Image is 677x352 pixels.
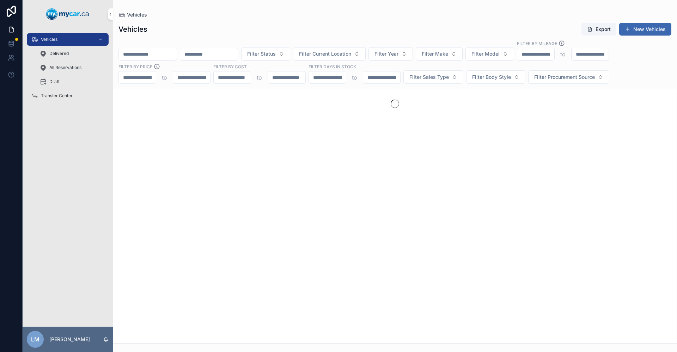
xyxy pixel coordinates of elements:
[118,63,152,70] label: FILTER BY PRICE
[293,47,366,61] button: Select Button
[27,89,109,102] a: Transfer Center
[162,73,167,82] p: to
[41,93,73,99] span: Transfer Center
[35,47,109,60] a: Delivered
[422,50,448,57] span: Filter Make
[247,50,276,57] span: Filter Status
[352,73,357,82] p: to
[374,50,398,57] span: Filter Year
[23,28,113,111] div: scrollable content
[49,79,60,84] span: Draft
[472,74,511,81] span: Filter Body Style
[465,47,514,61] button: Select Button
[517,40,557,46] label: Filter By Mileage
[213,63,247,70] label: FILTER BY COST
[299,50,351,57] span: Filter Current Location
[49,65,81,70] span: All Reservations
[309,63,356,70] label: Filter Days In Stock
[581,23,616,36] button: Export
[466,70,525,84] button: Select Button
[471,50,500,57] span: Filter Model
[46,8,89,20] img: App logo
[403,70,463,84] button: Select Button
[35,75,109,88] a: Draft
[241,47,290,61] button: Select Button
[416,47,463,61] button: Select Button
[534,74,595,81] span: Filter Procurement Source
[41,37,57,42] span: Vehicles
[257,73,262,82] p: to
[27,33,109,46] a: Vehicles
[560,50,566,58] p: to
[31,335,39,344] span: LM
[619,23,671,36] button: New Vehicles
[35,61,109,74] a: All Reservations
[49,51,69,56] span: Delivered
[528,70,609,84] button: Select Button
[49,336,90,343] p: [PERSON_NAME]
[368,47,413,61] button: Select Button
[409,74,449,81] span: Filter Sales Type
[127,11,147,18] span: Vehicles
[118,24,147,34] h1: Vehicles
[118,11,147,18] a: Vehicles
